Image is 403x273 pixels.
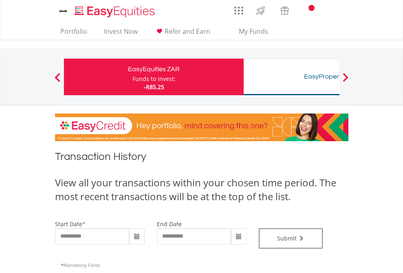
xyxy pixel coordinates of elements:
a: Refer and Earn [151,27,214,40]
div: Funds to invest: [132,75,176,83]
a: AppsGrid [229,2,249,15]
a: Invest Now [101,27,141,40]
a: Notifications [297,2,317,18]
button: Next [337,77,354,85]
a: Home page [71,2,158,18]
img: vouchers-v2.svg [278,4,291,17]
a: Vouchers [273,2,297,17]
a: FAQ's and Support [317,2,338,18]
label: end date [157,220,182,228]
span: Refer and Earn [165,27,210,36]
img: EasyEquities_Logo.png [73,5,158,18]
a: Portfolio [57,27,90,40]
img: EasyCredit Promotion Banner [55,114,348,141]
label: start date [55,220,82,228]
button: Previous [49,77,66,85]
div: View all your transactions within your chosen time period. The most recent transactions will be a... [55,176,348,204]
h1: Transaction History [55,149,348,168]
button: Submit [259,228,323,249]
span: -R85.25 [144,83,164,91]
img: grid-menu-icon.svg [234,6,243,15]
span: Mandatory Fields [61,262,100,268]
div: EasyEquities ZAR [69,63,239,75]
a: My Profile [338,2,359,20]
img: thrive-v2.svg [254,4,267,17]
span: My Funds [227,26,280,37]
